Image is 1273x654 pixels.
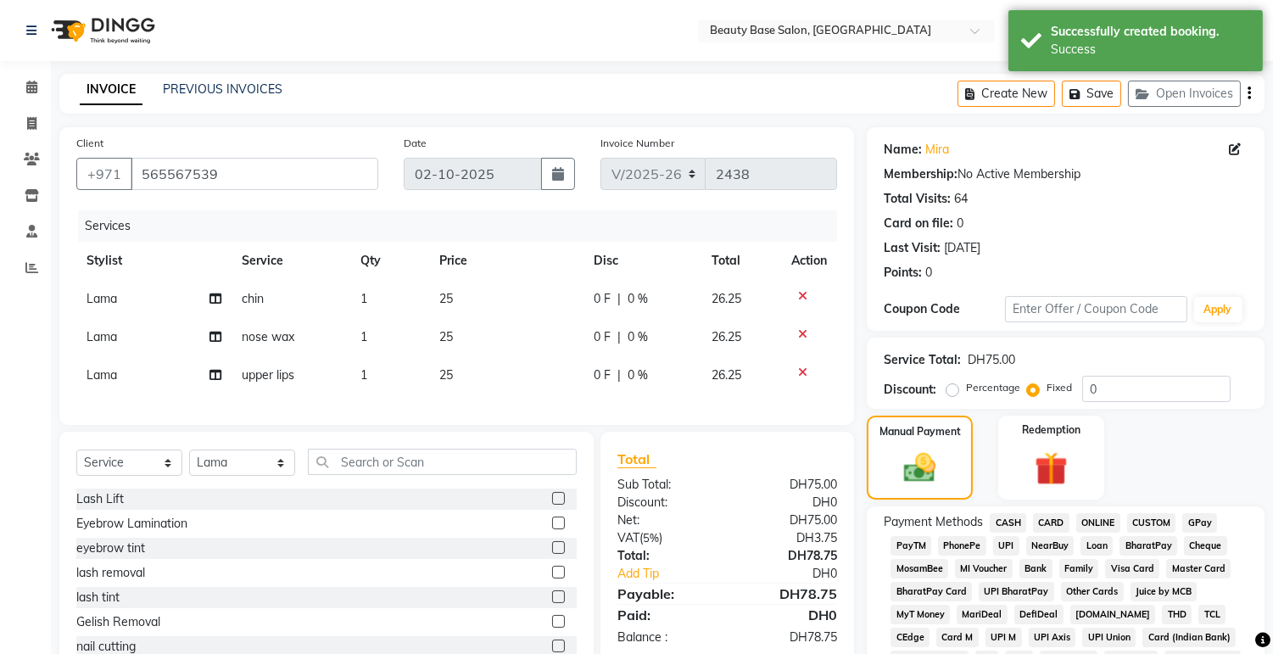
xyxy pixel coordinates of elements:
span: NearBuy [1026,536,1075,556]
div: Name: [884,141,922,159]
span: 26.25 [712,367,741,383]
div: 64 [954,190,968,208]
span: [DOMAIN_NAME] [1070,605,1156,624]
span: 1 [360,291,367,306]
span: 26.25 [712,291,741,306]
span: Juice by MCB [1131,582,1198,601]
input: Enter Offer / Coupon Code [1005,296,1186,322]
th: Stylist [76,242,232,280]
div: DH75.00 [968,351,1015,369]
div: Successfully created booking. [1051,23,1250,41]
div: Last Visit: [884,239,941,257]
div: No Active Membership [884,165,1248,183]
div: Eyebrow Lamination [76,515,187,533]
span: Visa Card [1105,559,1159,579]
span: 5% [643,531,659,545]
span: UPI M [985,628,1022,647]
span: VAT [617,530,639,545]
span: DefiDeal [1014,605,1064,624]
div: Coupon Code [884,300,1005,318]
span: Payment Methods [884,513,983,531]
div: Balance : [605,629,728,646]
th: Service [232,242,350,280]
span: CASH [990,513,1026,533]
span: CARD [1033,513,1069,533]
div: Discount: [605,494,728,511]
span: Family [1059,559,1099,579]
span: UPI [993,536,1019,556]
div: Card on file: [884,215,953,232]
span: Lama [87,329,117,344]
label: Redemption [1022,422,1080,438]
div: Total: [605,547,728,565]
span: MyT Money [891,605,950,624]
span: UPI BharatPay [979,582,1054,601]
a: Add Tip [605,565,748,583]
img: logo [43,7,159,54]
span: PhonePe [938,536,986,556]
button: Create New [958,81,1055,107]
span: GPay [1182,513,1217,533]
button: Open Invoices [1128,81,1241,107]
label: Date [404,136,427,151]
div: DH78.75 [728,547,851,565]
span: MariDeal [957,605,1008,624]
span: CUSTOM [1127,513,1176,533]
th: Price [429,242,583,280]
div: Services [78,210,850,242]
span: UPI Axis [1029,628,1076,647]
span: upper lips [242,367,294,383]
span: nose wax [242,329,294,344]
div: DH0 [748,565,851,583]
label: Invoice Number [600,136,674,151]
span: Cheque [1184,536,1227,556]
div: DH0 [728,494,851,511]
div: Payable: [605,584,728,604]
button: Apply [1194,297,1242,322]
button: +971 [76,158,132,190]
div: lash removal [76,564,145,582]
span: 25 [439,291,453,306]
span: BharatPay [1119,536,1177,556]
div: DH75.00 [728,476,851,494]
th: Total [701,242,782,280]
div: Total Visits: [884,190,951,208]
span: chin [242,291,264,306]
span: 1 [360,329,367,344]
span: | [617,290,621,308]
div: Membership: [884,165,958,183]
img: _gift.svg [1025,448,1078,489]
span: 0 F [594,328,611,346]
div: Discount: [884,381,936,399]
span: 25 [439,367,453,383]
span: CEdge [891,628,930,647]
span: MosamBee [891,559,948,579]
a: Mira [925,141,949,159]
input: Search by Name/Mobile/Email/Code [131,158,378,190]
span: 0 F [594,366,611,384]
span: 26.25 [712,329,741,344]
div: DH78.75 [728,584,851,604]
input: Search or Scan [308,449,577,475]
div: [DATE] [944,239,980,257]
a: INVOICE [80,75,142,105]
span: 1 [360,367,367,383]
span: 25 [439,329,453,344]
span: THD [1162,605,1192,624]
div: 0 [925,264,932,282]
div: lash tint [76,589,120,606]
div: DH78.75 [728,629,851,646]
span: 0 % [628,290,648,308]
div: Net: [605,511,728,529]
span: 0 % [628,328,648,346]
div: ( ) [605,529,728,547]
button: Save [1062,81,1121,107]
div: Lash Lift [76,490,124,508]
label: Percentage [966,380,1020,395]
span: ONLINE [1076,513,1120,533]
span: PayTM [891,536,931,556]
div: DH0 [728,605,851,625]
span: | [617,366,621,384]
span: Bank [1019,559,1052,579]
span: Lama [87,291,117,306]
